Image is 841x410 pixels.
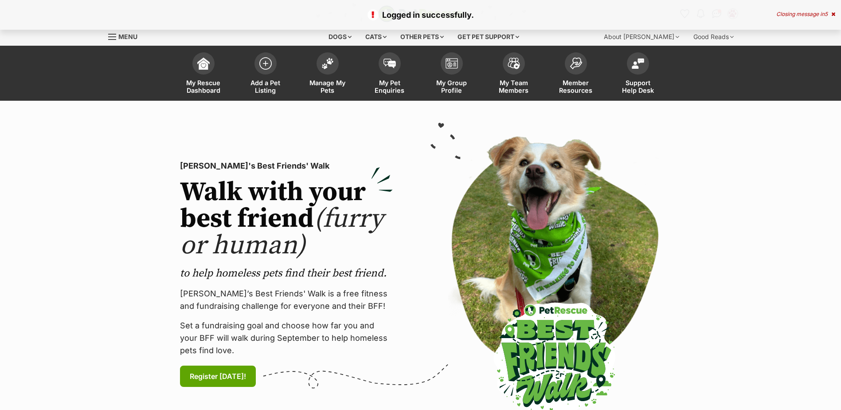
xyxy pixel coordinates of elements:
[618,79,658,94] span: Support Help Desk
[180,288,393,312] p: [PERSON_NAME]’s Best Friends' Walk is a free fitness and fundraising challenge for everyone and t...
[180,179,393,259] h2: Walk with your best friend
[446,58,458,69] img: group-profile-icon-3fa3cf56718a62981997c0bc7e787c4b2cf8bcc04b72c1350f741eb67cf2f40e.svg
[322,28,358,46] div: Dogs
[184,79,223,94] span: My Rescue Dashboard
[483,48,545,101] a: My Team Members
[246,79,286,94] span: Add a Pet Listing
[297,48,359,101] a: Manage My Pets
[321,58,334,69] img: manage-my-pets-icon-02211641906a0b7f246fdf0571729dbe1e7629f14944591b6c1af311fb30b64b.svg
[359,48,421,101] a: My Pet Enquiries
[190,371,246,382] span: Register [DATE]!
[421,48,483,101] a: My Group Profile
[556,79,596,94] span: Member Resources
[598,28,685,46] div: About [PERSON_NAME]
[197,57,210,70] img: dashboard-icon-eb2f2d2d3e046f16d808141f083e7271f6b2e854fb5c12c21221c1fb7104beca.svg
[180,202,383,262] span: (furry or human)
[259,57,272,70] img: add-pet-listing-icon-0afa8454b4691262ce3f59096e99ab1cd57d4a30225e0717b998d2c9b9846f56.svg
[607,48,669,101] a: Support Help Desk
[370,79,410,94] span: My Pet Enquiries
[180,366,256,387] a: Register [DATE]!
[180,319,393,357] p: Set a fundraising goal and choose how far you and your BFF will walk during September to help hom...
[508,58,520,69] img: team-members-icon-5396bd8760b3fe7c0b43da4ab00e1e3bb1a5d9ba89233759b79545d2d3fc5d0d.svg
[180,266,393,280] p: to help homeless pets find their best friend.
[235,48,297,101] a: Add a Pet Listing
[108,28,144,44] a: Menu
[432,79,472,94] span: My Group Profile
[172,48,235,101] a: My Rescue Dashboard
[451,28,525,46] div: Get pet support
[308,79,348,94] span: Manage My Pets
[494,79,534,94] span: My Team Members
[180,160,393,172] p: [PERSON_NAME]'s Best Friends' Walk
[118,33,137,40] span: Menu
[383,59,396,68] img: pet-enquiries-icon-7e3ad2cf08bfb03b45e93fb7055b45f3efa6380592205ae92323e6603595dc1f.svg
[687,28,740,46] div: Good Reads
[359,28,393,46] div: Cats
[570,57,582,69] img: member-resources-icon-8e73f808a243e03378d46382f2149f9095a855e16c252ad45f914b54edf8863c.svg
[394,28,450,46] div: Other pets
[545,48,607,101] a: Member Resources
[632,58,644,69] img: help-desk-icon-fdf02630f3aa405de69fd3d07c3f3aa587a6932b1a1747fa1d2bba05be0121f9.svg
